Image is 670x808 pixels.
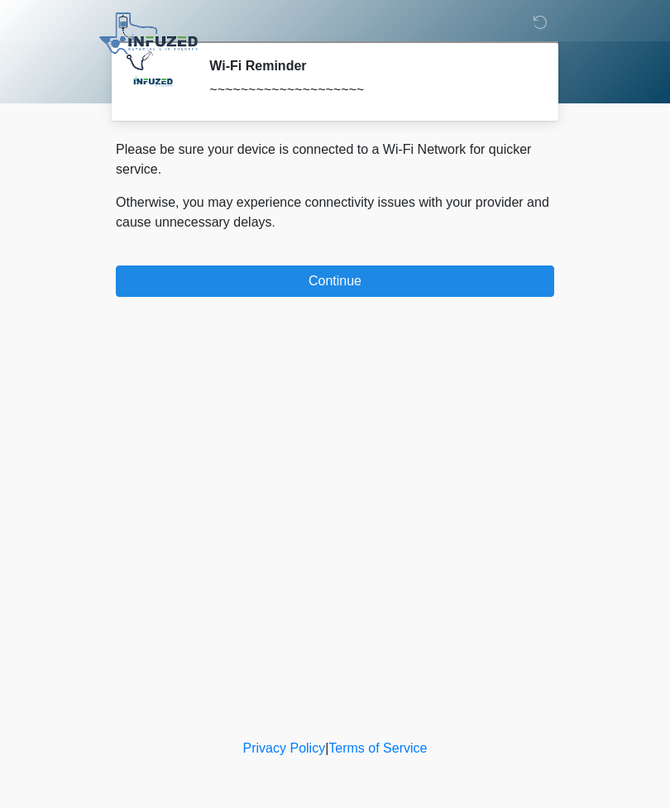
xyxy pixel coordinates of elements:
[116,193,554,232] p: Otherwise, you may experience connectivity issues with your provider and cause unnecessary delays
[116,265,554,297] button: Continue
[116,140,554,179] p: Please be sure your device is connected to a Wi-Fi Network for quicker service.
[209,80,529,100] div: ~~~~~~~~~~~~~~~~~~~~
[325,741,328,755] a: |
[272,215,275,229] span: .
[328,741,427,755] a: Terms of Service
[243,741,326,755] a: Privacy Policy
[128,58,178,108] img: Agent Avatar
[99,12,198,70] img: Infuzed IV Therapy Logo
